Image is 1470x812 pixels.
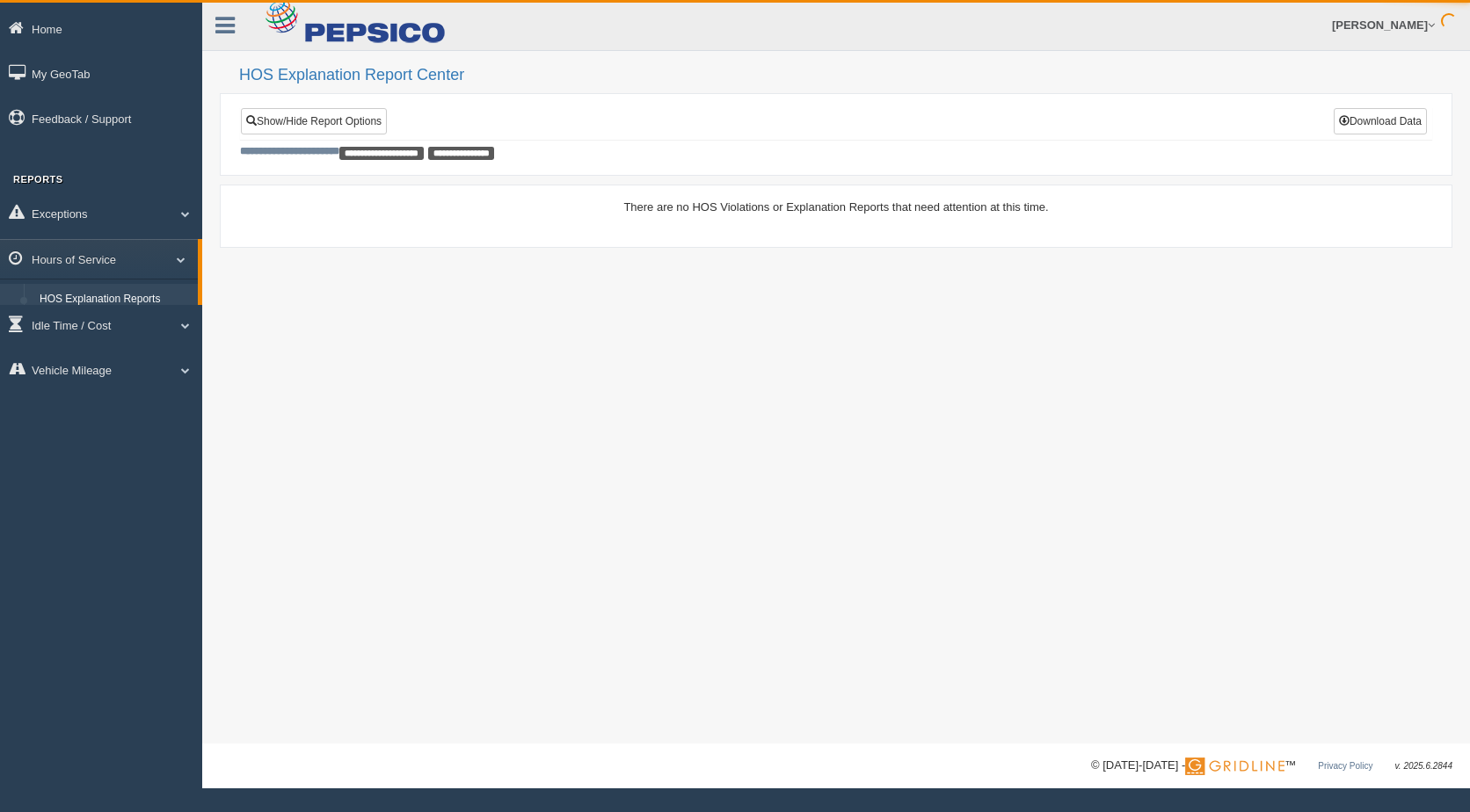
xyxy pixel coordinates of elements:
[1185,758,1284,775] img: Gridline
[239,67,1452,84] h2: HOS Explanation Report Center
[1318,761,1372,771] a: Privacy Policy
[241,108,387,134] a: Show/Hide Report Options
[1334,108,1427,134] button: Download Data
[32,284,198,315] a: HOS Explanation Reports
[240,199,1432,215] div: There are no HOS Violations or Explanation Reports that need attention at this time.
[1395,761,1452,771] span: v. 2025.6.2844
[1091,757,1452,775] div: © [DATE]-[DATE] - ™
